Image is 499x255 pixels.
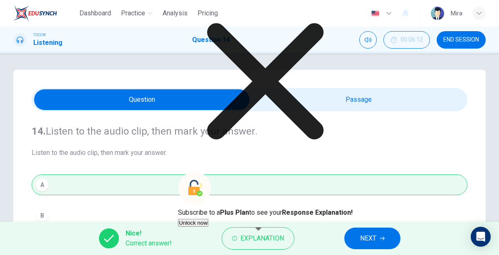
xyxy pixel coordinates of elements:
div: Hide [383,31,430,49]
span: TOEIC® [33,32,46,38]
span: NEXT [360,233,376,244]
span: Practice [121,8,145,18]
span: 00:06:12 [400,37,423,43]
strong: Response Explanation! [282,208,353,216]
h4: Listen to the audio clip, then mark your answer. [32,125,467,138]
span: Listen to the audio clip, then mark your answer. [32,148,467,158]
div: Mute [359,31,377,49]
strong: 14. [32,125,46,137]
div: Open Intercom Messenger [471,227,491,247]
span: END SESSION [443,37,479,43]
h1: Listening [33,38,62,48]
button: Unlock now [178,219,208,227]
p: Subscribe to a to see your [178,208,353,218]
img: en [370,10,380,17]
span: Dashboard [79,8,111,18]
span: Explanation [240,233,284,244]
img: EduSynch logo [13,5,57,22]
span: Analysis [163,8,188,18]
div: Mira [451,8,462,18]
span: Nice! [126,228,172,238]
img: Profile picture [431,7,444,20]
strong: Plus Plan [220,208,249,216]
span: Correct answer! [126,238,172,248]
